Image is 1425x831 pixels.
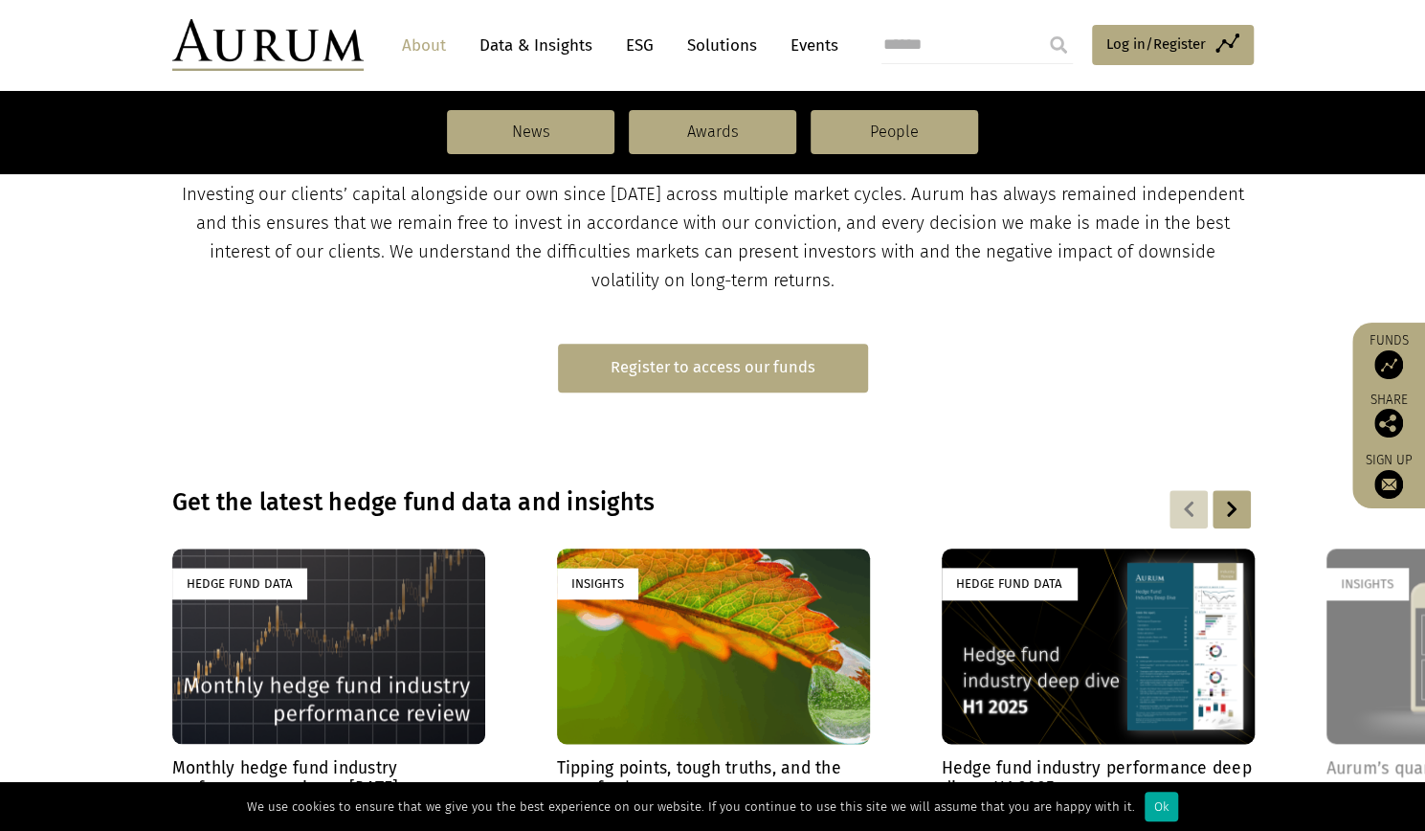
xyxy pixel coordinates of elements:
[392,28,456,63] a: About
[811,110,978,154] a: People
[1326,568,1408,599] div: Insights
[678,28,767,63] a: Solutions
[1362,393,1415,438] div: Share
[1106,33,1206,56] span: Log in/Register
[942,568,1077,599] div: Hedge Fund Data
[1374,350,1403,379] img: Access Funds
[172,568,307,599] div: Hedge Fund Data
[1092,25,1254,65] a: Log in/Register
[470,28,602,63] a: Data & Insights
[557,568,638,599] div: Insights
[1362,452,1415,499] a: Sign up
[1145,792,1178,821] div: Ok
[1362,332,1415,379] a: Funds
[942,758,1255,798] h4: Hedge fund industry performance deep dive – H1 2025
[172,758,485,798] h4: Monthly hedge fund industry performance review – [DATE]
[1039,26,1078,64] input: Submit
[558,344,868,393] a: Register to access our funds
[447,110,614,154] a: News
[616,28,663,63] a: ESG
[781,28,838,63] a: Events
[1374,470,1403,499] img: Sign up to our newsletter
[172,488,1007,517] h3: Get the latest hedge fund data and insights
[172,19,364,71] img: Aurum
[629,110,796,154] a: Awards
[557,758,870,798] h4: Tipping points, tough truths, and the case for hope
[1374,409,1403,438] img: Share this post
[182,184,1244,291] span: Investing our clients’ capital alongside our own since [DATE] across multiple market cycles. Auru...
